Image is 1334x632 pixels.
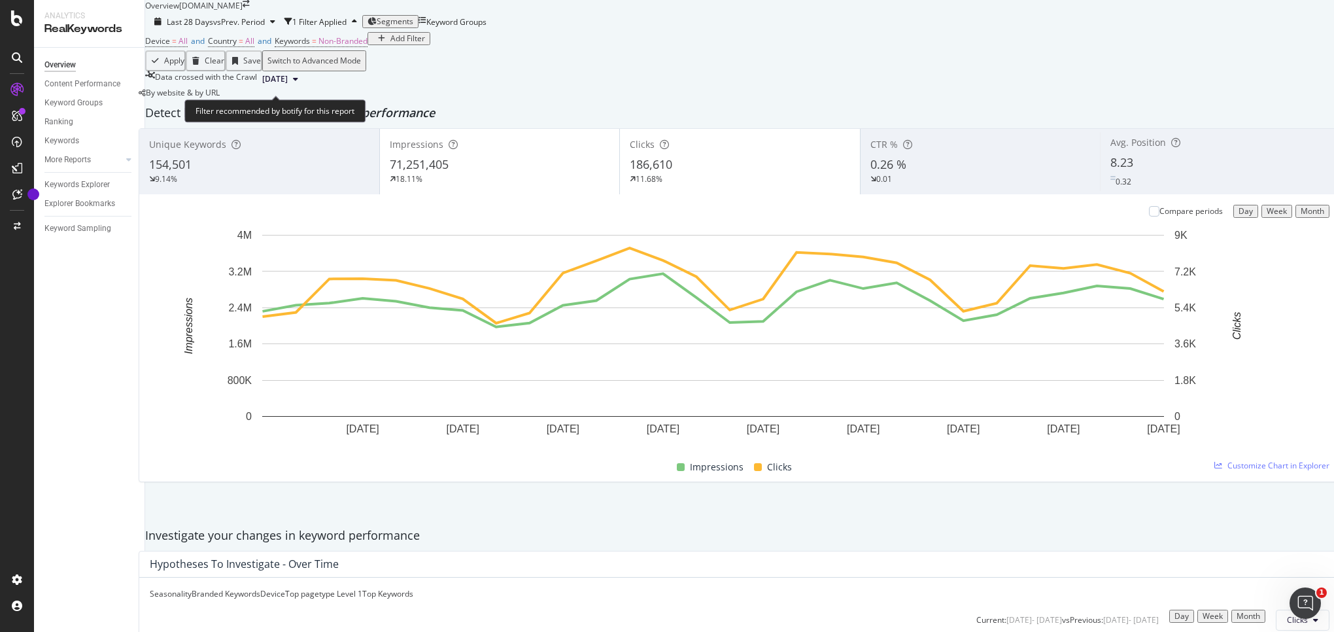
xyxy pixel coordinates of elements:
[275,35,310,46] span: Keywords
[315,105,435,120] span: website performance
[1103,614,1159,625] div: [DATE] - [DATE]
[1110,176,1116,180] img: Equal
[1110,154,1133,170] span: 8.23
[876,173,892,184] div: 0.01
[191,35,205,46] span: and
[318,35,368,46] span: Non-Branded
[870,138,898,150] span: CTR %
[155,173,177,184] div: 9.14%
[396,173,422,184] div: 18.11%
[284,11,362,32] button: 1 Filter Applied
[630,138,655,150] span: Clicks
[690,459,744,475] span: Impressions
[44,77,120,91] div: Content Performance
[27,188,39,200] div: Tooltip anchor
[447,423,479,434] text: [DATE]
[183,298,194,354] text: Impressions
[346,423,379,434] text: [DATE]
[847,423,880,434] text: [DATE]
[976,614,1006,625] div: Current:
[1174,411,1180,422] text: 0
[149,138,226,150] span: Unique Keywords
[292,16,347,27] div: 1 Filter Applied
[947,423,980,434] text: [DATE]
[1062,614,1103,625] div: vs Previous :
[150,557,339,571] div: Hypotheses to Investigate - Over Time
[145,35,170,46] span: Device
[1214,460,1329,471] a: Customize Chart in Explorer
[172,35,177,46] span: =
[205,56,224,65] div: Clear
[547,423,579,434] text: [DATE]
[1174,302,1196,313] text: 5.4K
[390,156,449,172] span: 71,251,405
[285,588,362,599] div: Top pagetype Level 1
[1047,423,1080,434] text: [DATE]
[44,22,134,37] div: RealKeywords
[150,588,192,599] div: Seasonality
[245,35,254,46] span: All
[362,588,413,599] div: Top Keywords
[243,56,261,65] div: Save
[368,32,430,45] button: Add Filter
[1276,610,1329,631] button: Clicks
[1316,588,1327,598] span: 1
[44,58,76,72] div: Overview
[377,16,413,27] span: Segments
[44,96,103,110] div: Keyword Groups
[1174,374,1196,385] text: 1.8K
[260,588,285,599] div: Device
[44,10,134,22] div: Analytics
[44,153,122,167] a: More Reports
[145,50,186,71] button: Apply
[44,222,135,236] a: Keyword Sampling
[419,11,487,32] button: Keyword Groups
[228,302,252,313] text: 2.4M
[44,115,73,129] div: Ranking
[179,35,188,46] span: All
[186,50,226,71] button: Clear
[1261,205,1292,218] button: Week
[1174,266,1196,277] text: 7.2K
[213,16,265,27] span: vs Prev. Period
[1110,136,1166,149] span: Avg. Position
[390,34,425,43] div: Add Filter
[44,178,135,192] a: Keywords Explorer
[1203,612,1223,621] div: Week
[1239,207,1253,216] div: Day
[44,178,110,192] div: Keywords Explorer
[1227,460,1329,471] span: Customize Chart in Explorer
[155,71,257,87] div: Data crossed with the Crawl
[44,197,135,211] a: Explorer Bookmarks
[139,87,220,98] div: legacy label
[390,138,443,150] span: Impressions
[1147,423,1180,434] text: [DATE]
[1006,614,1062,625] div: [DATE] - [DATE]
[630,156,672,172] span: 186,610
[164,56,184,65] div: Apply
[1267,207,1287,216] div: Week
[228,266,252,277] text: 3.2M
[44,58,135,72] a: Overview
[146,87,220,98] span: By website & by URL
[1231,311,1242,340] text: Clicks
[426,16,487,27] div: Keyword Groups
[1197,610,1228,623] button: Week
[1174,338,1196,349] text: 3.6K
[149,156,192,172] span: 154,501
[1237,612,1260,621] div: Month
[44,96,135,110] a: Keyword Groups
[192,588,260,599] div: Branded Keywords
[44,153,91,167] div: More Reports
[150,228,1277,455] svg: A chart.
[870,156,906,172] span: 0.26 %
[1301,207,1324,216] div: Month
[257,71,303,87] button: [DATE]
[44,197,115,211] div: Explorer Bookmarks
[267,56,361,65] div: Switch to Advanced Mode
[167,16,213,27] span: Last 28 Days
[1287,614,1308,625] span: Clicks
[1116,176,1131,187] div: 0.32
[246,411,252,422] text: 0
